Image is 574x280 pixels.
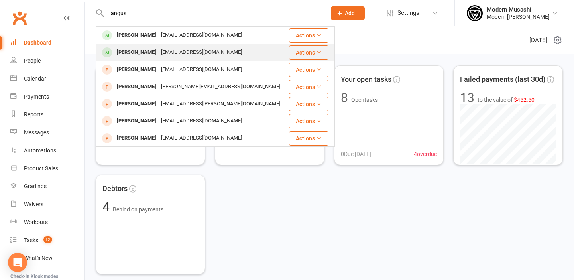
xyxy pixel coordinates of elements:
button: Add [331,6,365,20]
a: Messages [10,124,84,142]
div: [PERSON_NAME] [114,115,159,127]
div: Reports [24,111,43,118]
a: Waivers [10,195,84,213]
div: Open Intercom Messenger [8,253,27,272]
span: [DATE] [529,35,547,45]
span: $452.50 [514,97,535,103]
div: Tasks [24,237,38,243]
div: [PERSON_NAME] [114,64,159,75]
a: Dashboard [10,34,84,52]
span: Add [345,10,355,16]
span: Open tasks [351,97,378,103]
span: Debtors [102,183,128,195]
img: thumb_image1750915221.png [467,5,483,21]
button: Actions [289,114,328,128]
div: [PERSON_NAME] [114,98,159,110]
div: Modern [PERSON_NAME] [487,13,550,20]
div: [EMAIL_ADDRESS][DOMAIN_NAME] [159,115,244,127]
div: [EMAIL_ADDRESS][PERSON_NAME][DOMAIN_NAME] [159,98,283,110]
a: Tasks 12 [10,231,84,249]
div: [PERSON_NAME] [114,30,159,41]
span: 0 Due [DATE] [341,150,371,158]
div: Gradings [24,183,47,189]
div: Payments [24,93,49,100]
button: Actions [289,80,328,94]
div: [EMAIL_ADDRESS][DOMAIN_NAME] [159,30,244,41]
span: Failed payments (last 30d) [460,74,545,85]
a: Workouts [10,213,84,231]
div: 13 [460,91,474,104]
input: Search... [105,8,320,19]
div: [PERSON_NAME] [114,81,159,93]
button: Actions [289,45,328,60]
div: Messages [24,129,49,136]
a: Clubworx [10,8,29,28]
a: Payments [10,88,84,106]
div: People [24,57,41,64]
span: Settings [397,4,419,22]
a: Gradings [10,177,84,195]
a: People [10,52,84,70]
div: What's New [24,255,53,261]
div: Product Sales [24,165,58,172]
button: Actions [289,28,328,43]
div: Modern Musashi [487,6,550,13]
span: Your open tasks [341,74,391,85]
div: [EMAIL_ADDRESS][DOMAIN_NAME] [159,64,244,75]
span: to the value of [478,95,535,104]
span: Behind on payments [113,206,163,213]
div: 8 [341,91,348,104]
div: Calendar [24,75,46,82]
a: Automations [10,142,84,160]
div: [PERSON_NAME][EMAIL_ADDRESS][DOMAIN_NAME] [159,81,283,93]
div: [EMAIL_ADDRESS][DOMAIN_NAME] [159,47,244,58]
div: Workouts [24,219,48,225]
div: [PERSON_NAME] [114,132,159,144]
span: 4 [102,199,113,215]
div: [PERSON_NAME] [114,47,159,58]
a: Product Sales [10,160,84,177]
button: Actions [289,63,328,77]
div: Dashboard [24,39,51,46]
a: Reports [10,106,84,124]
div: Waivers [24,201,43,207]
span: 12 [43,236,52,243]
button: Actions [289,131,328,146]
div: [EMAIL_ADDRESS][DOMAIN_NAME] [159,132,244,144]
a: Calendar [10,70,84,88]
div: Automations [24,147,56,154]
a: What's New [10,249,84,267]
button: Actions [289,97,328,111]
span: 4 overdue [414,150,437,158]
